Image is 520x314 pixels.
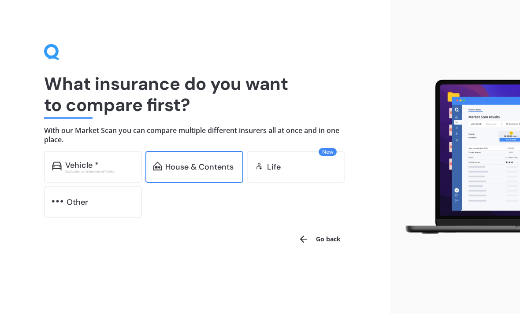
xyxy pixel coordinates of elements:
div: Excludes commercial vehicles [65,170,134,173]
h4: With our Market Scan you can compare multiple different insurers all at once and in one place. [44,126,346,144]
img: life.f720d6a2d7cdcd3ad642.svg [255,162,264,170]
span: New [319,148,337,156]
div: Other [67,198,88,207]
img: laptop.webp [397,76,520,237]
div: Life [267,163,281,171]
div: Vehicle * [65,161,99,170]
img: home-and-contents.b802091223b8502ef2dd.svg [153,162,162,170]
img: car.f15378c7a67c060ca3f3.svg [52,162,62,170]
div: House & Contents [165,163,234,171]
img: other.81dba5aafe580aa69f38.svg [52,197,63,206]
h1: What insurance do you want to compare first? [44,73,346,115]
button: Go back [293,229,346,250]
